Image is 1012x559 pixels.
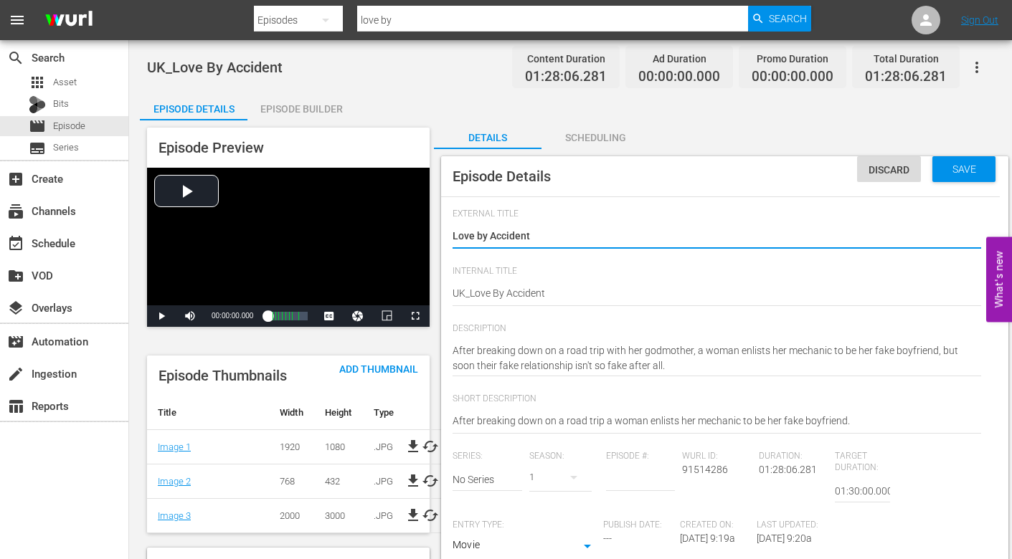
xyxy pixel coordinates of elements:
[453,286,981,303] textarea: UK_Love By Accident
[453,323,981,335] span: Description
[247,92,355,120] button: Episode Builder
[314,429,363,464] td: 1080
[529,457,592,497] div: 1
[835,451,904,474] span: Target Duration:
[212,312,253,320] span: 00:00:00.000
[405,438,422,455] a: file_download
[29,74,46,91] span: Asset
[401,305,430,327] button: Fullscreen
[757,520,826,531] span: Last Updated:
[453,209,981,220] span: External Title
[315,305,344,327] button: Captions
[453,266,981,277] span: Internal Title
[542,120,649,155] div: Scheduling
[434,120,542,149] button: Details
[542,120,649,149] button: Scheduling
[140,92,247,120] button: Episode Details
[363,498,405,532] td: .JPG
[314,396,363,430] th: Height
[525,69,607,85] span: 01:28:06.281
[158,441,191,452] a: Image 1
[752,69,833,85] span: 00:00:00.000
[422,438,439,455] button: cached
[7,398,24,415] span: Reports
[140,92,247,126] div: Episode Details
[603,532,612,544] span: ---
[363,464,405,498] td: .JPG
[529,451,599,462] span: Season:
[147,168,430,327] div: Video Player
[7,235,24,252] span: Schedule
[7,203,24,220] span: Channels
[7,333,24,350] span: Automation
[159,367,287,384] span: Episode Thumbnails
[865,69,947,85] span: 01:28:06.281
[363,429,405,464] td: .JPG
[453,168,551,185] span: Episode Details
[752,49,833,69] div: Promo Duration
[932,156,996,182] button: Save
[53,119,85,133] span: Episode
[328,355,430,381] button: Add Thumbnail
[434,120,542,155] div: Details
[53,97,69,111] span: Bits
[158,510,191,521] a: Image 3
[247,92,355,126] div: Episode Builder
[405,472,422,489] a: file_download
[680,532,735,544] span: [DATE] 9:19a
[453,414,981,431] textarea: After breaking down on a road trip a woman enlists her mechanic to be her fake boyfriend.
[268,312,308,320] div: Progress Bar
[314,464,363,498] td: 432
[748,6,811,32] button: Search
[453,520,596,531] span: Entry Type:
[757,532,812,544] span: [DATE] 9:20a
[53,75,77,90] span: Asset
[857,156,921,182] button: Discard
[453,343,981,373] textarea: After breaking down on a road trip with her godmother, a woman enlists her mechanic to be her fak...
[453,451,522,462] span: Series:
[453,537,596,558] div: Movie
[682,451,752,462] span: Wurl ID:
[759,464,817,475] span: 01:28:06.281
[7,49,24,67] span: Search
[986,237,1012,322] button: Open Feedback Widget
[453,229,981,246] textarea: Love by Accident
[525,49,607,69] div: Content Duration
[328,363,430,375] span: Add Thumbnail
[147,396,269,430] th: Title
[363,396,405,430] th: Type
[34,4,103,37] img: ans4CAIJ8jUAAAAAAAAAAAAAAAAAAAAAAAAgQb4GAAAAAAAAAAAAAAAAAAAAAAAAJMjXAAAAAAAAAAAAAAAAAAAAAAAAgAT5G...
[680,520,749,531] span: Created On:
[314,498,363,532] td: 3000
[53,140,79,155] span: Series
[158,476,191,487] a: Image 2
[269,429,314,464] td: 1920
[7,171,24,188] span: Create
[405,507,422,524] a: file_download
[422,507,439,524] button: cached
[176,305,204,327] button: Mute
[269,396,314,430] th: Width
[269,498,314,532] td: 2000
[372,305,401,327] button: Picture-in-Picture
[29,140,46,157] span: Series
[344,305,372,327] button: Jump To Time
[269,464,314,498] td: 768
[941,163,988,175] span: Save
[9,11,26,29] span: menu
[422,472,439,489] button: cached
[603,520,673,531] span: Publish Date:
[682,464,728,475] span: 91514286
[638,49,720,69] div: Ad Duration
[29,96,46,113] div: Bits
[865,49,947,69] div: Total Duration
[961,14,998,26] a: Sign Out
[147,305,176,327] button: Play
[7,300,24,317] span: Overlays
[7,365,24,383] span: Ingestion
